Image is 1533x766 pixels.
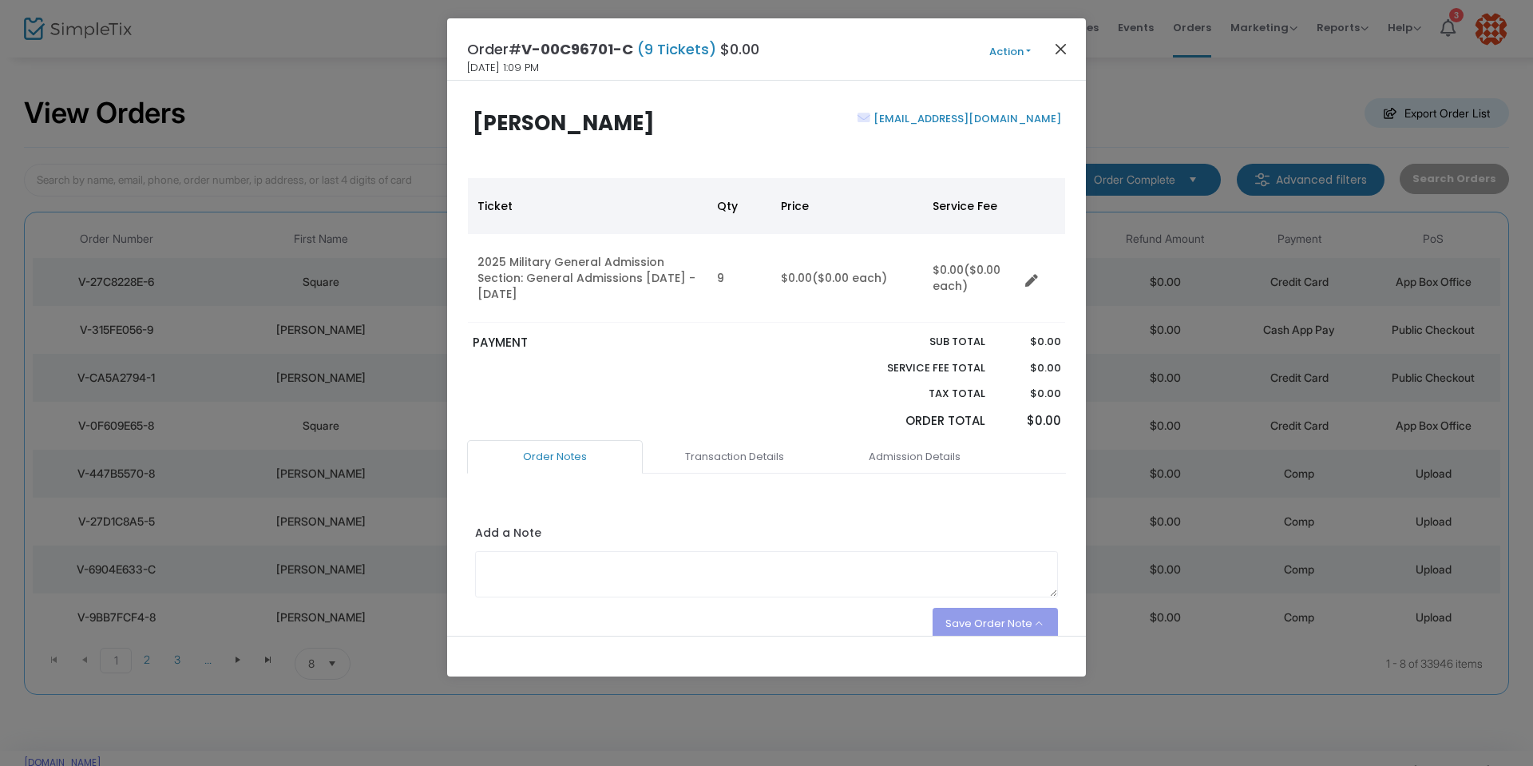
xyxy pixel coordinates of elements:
td: 9 [707,234,771,323]
p: $0.00 [1000,360,1060,376]
p: Order Total [850,412,985,431]
td: $0.00 [923,234,1019,323]
span: ($0.00 each) [933,262,1000,294]
p: Sub total [850,334,985,350]
label: Add a Note [475,525,541,546]
button: Close [1051,38,1072,59]
span: V-00C96701-C [521,39,633,59]
a: Admission Details [826,440,1002,474]
a: Transaction Details [647,440,822,474]
p: $0.00 [1000,334,1060,350]
p: $0.00 [1000,386,1060,402]
p: Tax Total [850,386,985,402]
p: $0.00 [1000,412,1060,431]
p: PAYMENT [473,334,759,352]
span: ($0.00 each) [812,270,887,286]
th: Service Fee [923,178,1019,234]
h4: Order# $0.00 [467,38,759,60]
span: [DATE] 1:09 PM [467,60,539,76]
th: Qty [707,178,771,234]
a: Order Notes [467,440,643,474]
div: Data table [468,178,1065,323]
td: 2025 Military General Admission Section: General Admissions [DATE] - [DATE] [468,234,707,323]
span: (9 Tickets) [633,39,720,59]
b: [PERSON_NAME] [473,109,655,137]
td: $0.00 [771,234,923,323]
th: Ticket [468,178,707,234]
p: Service Fee Total [850,360,985,376]
button: Action [962,43,1058,61]
a: [EMAIL_ADDRESS][DOMAIN_NAME] [870,111,1061,126]
th: Price [771,178,923,234]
